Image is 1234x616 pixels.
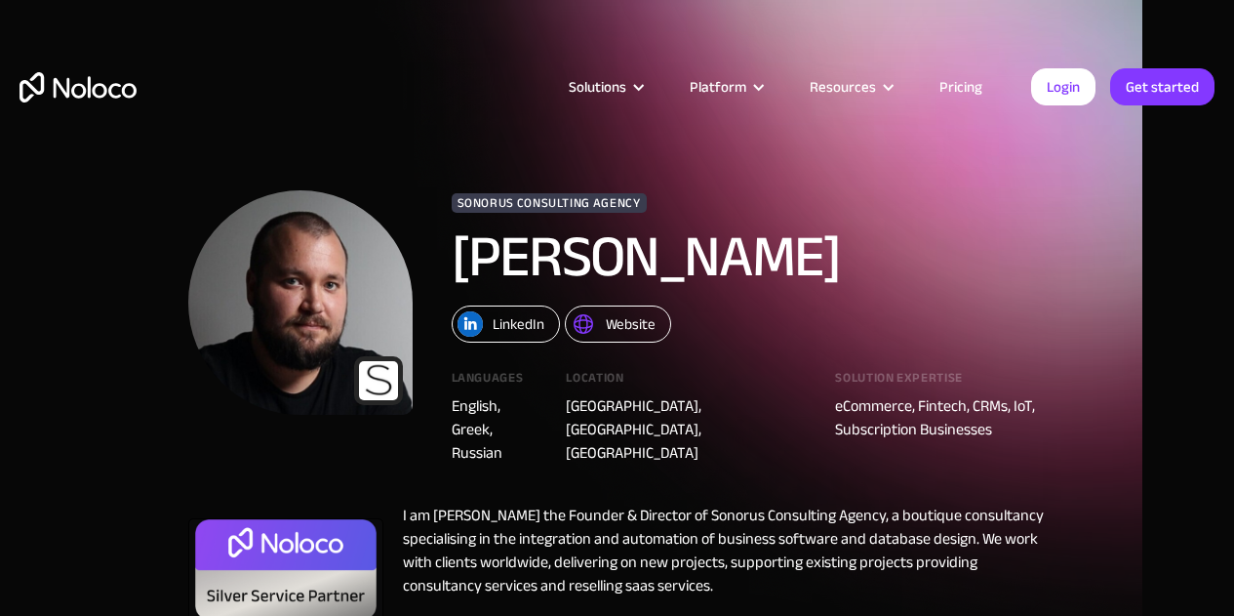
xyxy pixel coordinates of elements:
[566,372,806,394] div: Location
[1110,68,1214,105] a: Get started
[565,306,671,343] a: Website
[606,311,656,337] div: Website
[915,74,1007,100] a: Pricing
[452,193,647,213] div: Sonorus Consulting Agency
[452,306,560,343] a: LinkedIn
[544,74,665,100] div: Solutions
[20,72,137,103] a: home
[1031,68,1095,105] a: Login
[566,394,806,465] div: [GEOGRAPHIC_DATA], [GEOGRAPHIC_DATA], [GEOGRAPHIC_DATA]
[810,74,876,100] div: Resources
[835,372,1046,394] div: Solution expertise
[835,394,1046,441] div: eCommerce, Fintech, CRMs, IoT, Subscription Businesses
[690,74,746,100] div: Platform
[569,74,626,100] div: Solutions
[493,311,544,337] div: LinkedIn
[452,372,537,394] div: Languages
[785,74,915,100] div: Resources
[452,227,1047,286] h1: [PERSON_NAME]
[665,74,785,100] div: Platform
[452,394,537,465] div: English, Greek, Russian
